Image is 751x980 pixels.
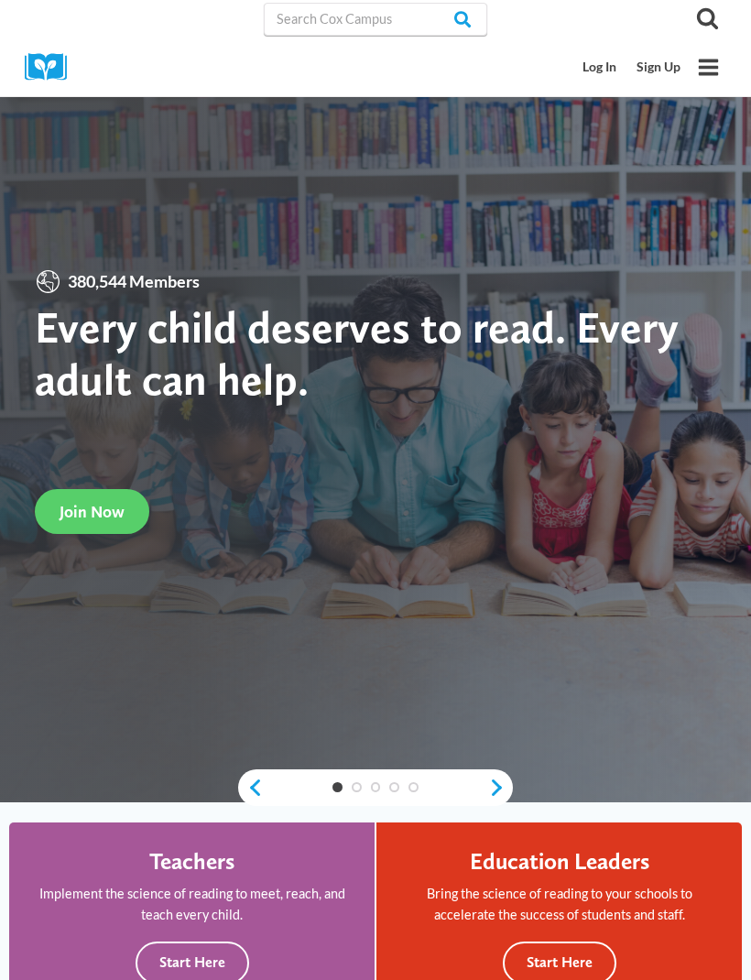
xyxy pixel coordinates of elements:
[61,268,206,295] span: 380,544 Members
[573,50,691,84] nav: Secondary Mobile Navigation
[573,50,627,84] a: Log In
[35,489,149,534] a: Join Now
[626,50,691,84] a: Sign Up
[470,847,649,875] h4: Education Leaders
[332,782,343,792] a: 1
[371,782,381,792] a: 3
[238,778,263,798] a: previous
[408,782,419,792] a: 5
[401,883,717,925] p: Bring the science of reading to your schools to accelerate the success of students and staff.
[488,778,513,798] a: next
[35,300,679,406] strong: Every child deserves to read. Every adult can help.
[25,53,80,82] img: Cox Campus
[238,769,513,806] div: content slider buttons
[264,3,487,36] input: Search Cox Campus
[389,782,399,792] a: 4
[60,502,125,521] span: Join Now
[691,49,726,85] button: Open menu
[34,883,350,925] p: Implement the science of reading to meet, reach, and teach every child.
[352,782,362,792] a: 2
[149,847,234,875] h4: Teachers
